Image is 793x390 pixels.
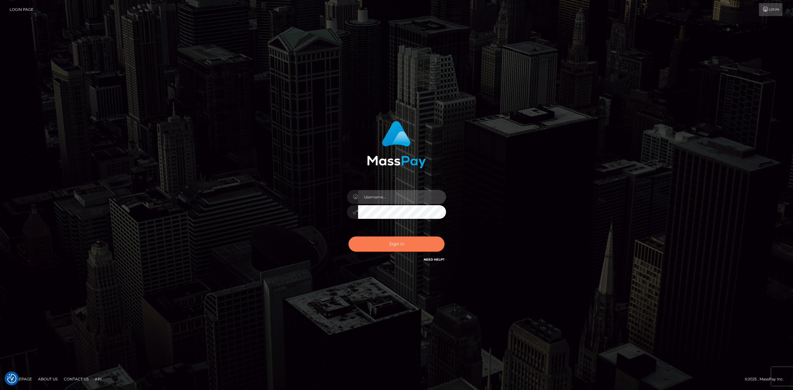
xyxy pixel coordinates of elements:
a: Contact Us [61,374,91,384]
a: About Us [36,374,60,384]
img: Revisit consent button [7,374,16,383]
input: Username... [358,190,446,204]
a: API [92,374,104,384]
a: Need Help? [424,258,445,262]
a: Login Page [10,3,33,16]
button: Consent Preferences [7,374,16,383]
a: Login [759,3,782,16]
a: Homepage [7,374,34,384]
button: Sign in [348,236,445,252]
div: © 2025 , MassPay Inc. [745,376,788,383]
img: MassPay Login [367,121,426,168]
